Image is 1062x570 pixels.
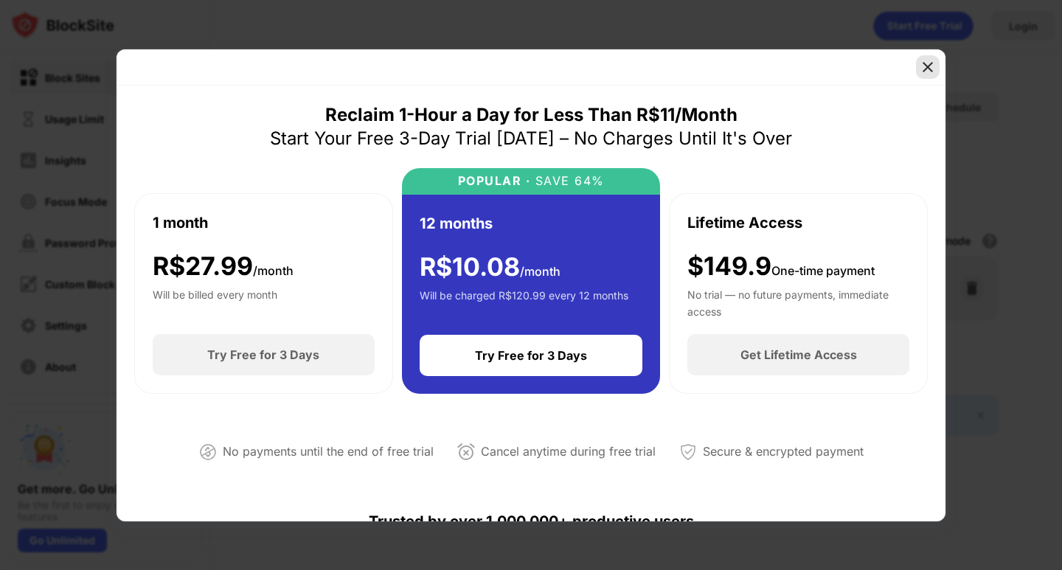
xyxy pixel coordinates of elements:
[199,443,217,461] img: not-paying
[253,263,294,278] span: /month
[687,251,875,282] div: $149.9
[270,127,792,150] div: Start Your Free 3-Day Trial [DATE] – No Charges Until It's Over
[153,212,208,234] div: 1 month
[420,288,628,317] div: Will be charged R$120.99 every 12 months
[679,443,697,461] img: secured-payment
[457,443,475,461] img: cancel-anytime
[223,441,434,462] div: No payments until the end of free trial
[420,252,560,282] div: R$ 10.08
[687,287,909,316] div: No trial — no future payments, immediate access
[325,103,737,127] div: Reclaim 1-Hour a Day for Less Than R$11/Month
[771,263,875,278] span: One-time payment
[481,441,656,462] div: Cancel anytime during free trial
[134,486,928,557] div: Trusted by over 1,000,000+ productive users
[153,287,277,316] div: Will be billed every month
[740,347,857,362] div: Get Lifetime Access
[207,347,319,362] div: Try Free for 3 Days
[420,212,493,234] div: 12 months
[153,251,294,282] div: R$ 27.99
[530,174,605,188] div: SAVE 64%
[703,441,864,462] div: Secure & encrypted payment
[475,348,587,363] div: Try Free for 3 Days
[458,174,531,188] div: POPULAR ·
[520,264,560,279] span: /month
[687,212,802,234] div: Lifetime Access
